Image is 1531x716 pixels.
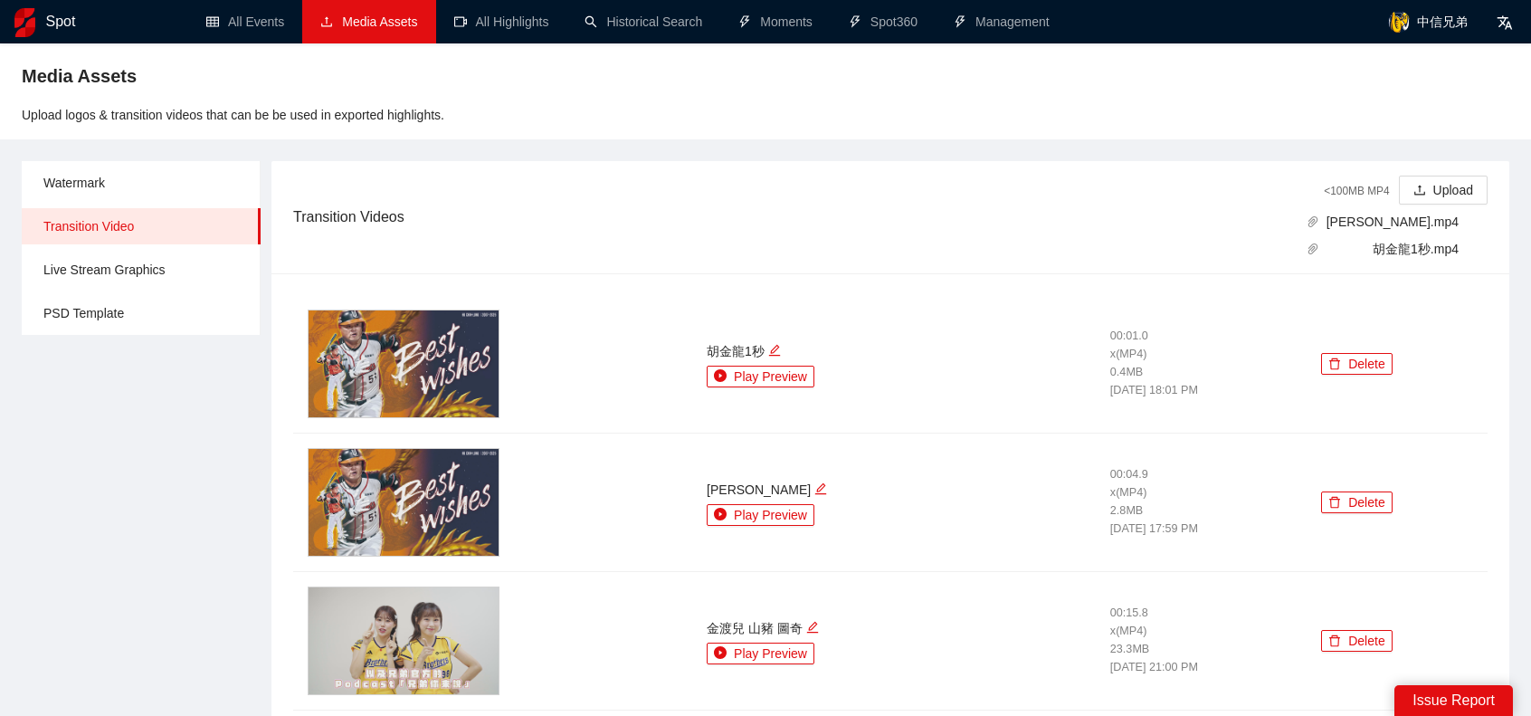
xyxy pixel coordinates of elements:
span: paper-clip [1307,243,1319,255]
button: deleteDelete [1321,492,1392,513]
span: upload [1413,184,1426,198]
span: Watermark [43,165,246,201]
span: 胡金龍.mp4 [1319,212,1466,232]
div: 金渡兒 山豬 圖奇 [707,618,1081,638]
span: PSD Template [43,295,246,331]
span: Play Preview [734,644,807,663]
span: <100MB MP4 [1324,185,1389,197]
span: 胡金龍1秒.mp4 [1319,239,1466,259]
button: play-circlePlay Preview [707,504,814,526]
button: uploadUpload [1399,176,1488,205]
a: thunderboltManagement [954,14,1050,29]
div: 00:04.9 x ( MP4 ) 2.8 MB [DATE] 17:59 PM [1110,466,1292,538]
span: Media Assets [22,62,137,91]
div: 00:15.8 x ( MP4 ) 23.3 MB [DATE] 21:00 PM [1110,605,1292,676]
span: uploadUpload [1399,183,1488,197]
span: delete [1328,496,1341,511]
a: video-cameraAll Highlights [454,14,549,29]
button: play-circlePlay Preview [707,643,814,664]
button: deleteDelete [1321,630,1392,652]
img: thumbnail.png [308,310,499,418]
a: tableAll Events [206,14,284,29]
div: 00:01.0 x ( MP4 ) 0.4 MB [DATE] 18:01 PM [1110,328,1292,399]
div: Issue Report [1394,685,1513,716]
span: edit [806,621,819,634]
span: play-circle [714,369,727,384]
div: Edit [806,618,819,638]
div: [PERSON_NAME] [707,480,1081,500]
span: Play Preview [734,367,807,387]
span: edit [814,482,827,495]
div: Edit [768,341,781,361]
img: thumbnail.png [308,587,499,695]
span: upload [320,15,333,28]
div: Edit [814,480,827,500]
span: paper-clip [1307,215,1319,228]
span: edit [768,344,781,357]
div: Transition Videos [293,191,1307,243]
a: thunderboltMoments [738,14,813,29]
a: searchHistorical Search [585,14,702,29]
button: play-circlePlay Preview [707,366,814,387]
span: delete [1328,635,1341,649]
button: deleteDelete [1321,353,1392,375]
span: Live Stream Graphics [43,252,246,288]
a: thunderboltSpot360 [849,14,918,29]
img: thumbnail.png [308,448,499,557]
div: 胡金龍1秒 [707,341,1081,361]
span: Transition Video [43,208,246,244]
img: logo [14,8,35,37]
img: avatar [1388,11,1410,33]
div: Upload logos & transition videos that can be be used in exported highlights. [22,105,1509,125]
span: Media Assets [342,14,417,29]
span: play-circle [714,646,727,661]
span: play-circle [714,508,727,522]
span: Play Preview [734,505,807,525]
span: delete [1328,358,1341,372]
